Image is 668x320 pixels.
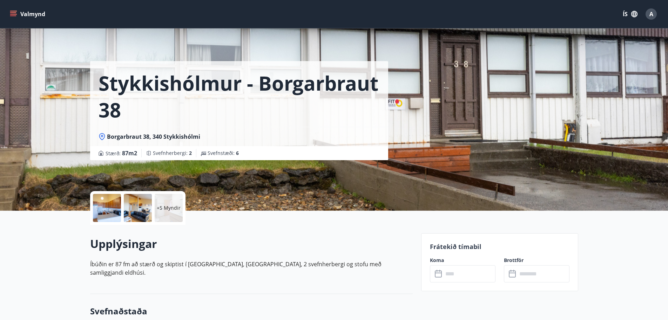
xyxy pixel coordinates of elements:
h2: Upplýsingar [90,236,413,252]
span: Borgarbraut 38, 340 Stykkishólmi [107,133,200,141]
span: A [649,10,653,18]
label: Brottför [504,257,569,264]
p: +5 Myndir [157,204,181,211]
span: 2 [189,150,192,156]
span: Stærð : [106,149,137,157]
p: Frátekið tímabil [430,242,569,251]
span: 6 [236,150,239,156]
button: ÍS [619,8,641,20]
button: menu [8,8,48,20]
h3: Svefnaðstaða [90,305,413,317]
p: Íbúðin er 87 fm að stærð og skiptist í [GEOGRAPHIC_DATA], [GEOGRAPHIC_DATA], 2 svefnherbergi og s... [90,260,413,277]
h1: Stykkishólmur - Borgarbraut 38 [99,70,380,123]
span: 87 m2 [122,149,137,157]
button: A [643,6,660,22]
span: Svefnstæði : [208,150,239,157]
label: Koma [430,257,495,264]
span: Svefnherbergi : [153,150,192,157]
